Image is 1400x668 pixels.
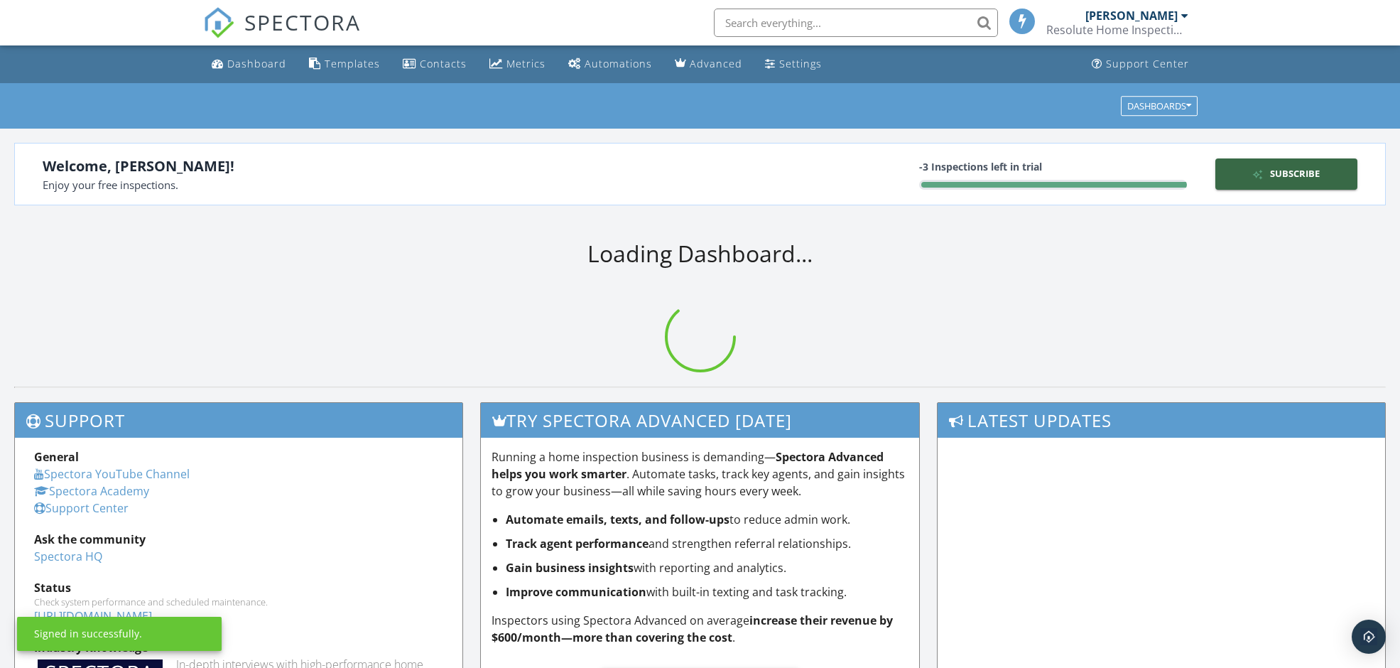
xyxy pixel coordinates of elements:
[506,536,649,551] strong: Track agent performance
[15,403,462,438] h3: Support
[34,579,443,596] div: Status
[397,51,472,77] a: Contacts
[34,639,443,656] div: Industry Knowledge
[1252,169,1270,180] img: icon-sparkles-377fab4bbd7c819a5895.svg
[1046,23,1188,37] div: Resolute Home Inspection Services
[34,449,79,465] strong: General
[206,51,292,77] a: Dashboard
[563,51,658,77] a: Automations (Basic)
[1215,158,1357,190] a: Subscribe
[919,159,1187,174] div: -3 Inspections left in trial
[303,51,386,77] a: Templates
[585,57,652,70] div: Automations
[1221,167,1352,181] div: Subscribe
[506,559,909,576] li: with reporting and analytics.
[506,512,729,527] strong: Automate emails, texts, and follow-ups
[34,608,152,624] a: [URL][DOMAIN_NAME]
[492,449,884,482] strong: Spectora Advanced helps you work smarter
[43,156,700,177] div: Welcome, [PERSON_NAME]!
[1106,57,1189,70] div: Support Center
[506,584,646,600] strong: Improve communication
[779,57,822,70] div: Settings
[34,627,142,641] div: Signed in successfully.
[938,403,1385,438] h3: Latest Updates
[1352,620,1386,654] div: Open Intercom Messenger
[506,583,909,600] li: with built-in texting and task tracking.
[1121,96,1198,116] button: Dashboards
[714,9,998,37] input: Search everything...
[34,466,190,482] a: Spectora YouTube Channel
[759,51,827,77] a: Settings
[506,57,546,70] div: Metrics
[43,177,700,193] div: Enjoy your free inspections.
[34,531,443,548] div: Ask the community
[492,448,909,500] p: Running a home inspection business is demanding— . Automate tasks, track key agents, and gain ins...
[1127,101,1191,111] div: Dashboards
[506,535,909,552] li: and strengthen referral relationships.
[203,7,234,38] img: The Best Home Inspection Software - Spectora
[1086,51,1195,77] a: Support Center
[244,7,361,37] span: SPECTORA
[34,596,443,608] div: Check system performance and scheduled maintenance.
[34,549,102,564] a: Spectora HQ
[203,19,361,49] a: SPECTORA
[690,57,742,70] div: Advanced
[506,560,634,576] strong: Gain business insights
[506,511,909,528] li: to reduce admin work.
[484,51,551,77] a: Metrics
[325,57,380,70] div: Templates
[492,612,909,646] p: Inspectors using Spectora Advanced on average .
[34,483,149,499] a: Spectora Academy
[1085,9,1178,23] div: [PERSON_NAME]
[227,57,286,70] div: Dashboard
[481,403,920,438] h3: Try spectora advanced [DATE]
[492,613,893,645] strong: increase their revenue by $600/month—more than covering the cost
[669,51,748,77] a: Advanced
[34,500,129,516] a: Support Center
[420,57,467,70] div: Contacts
